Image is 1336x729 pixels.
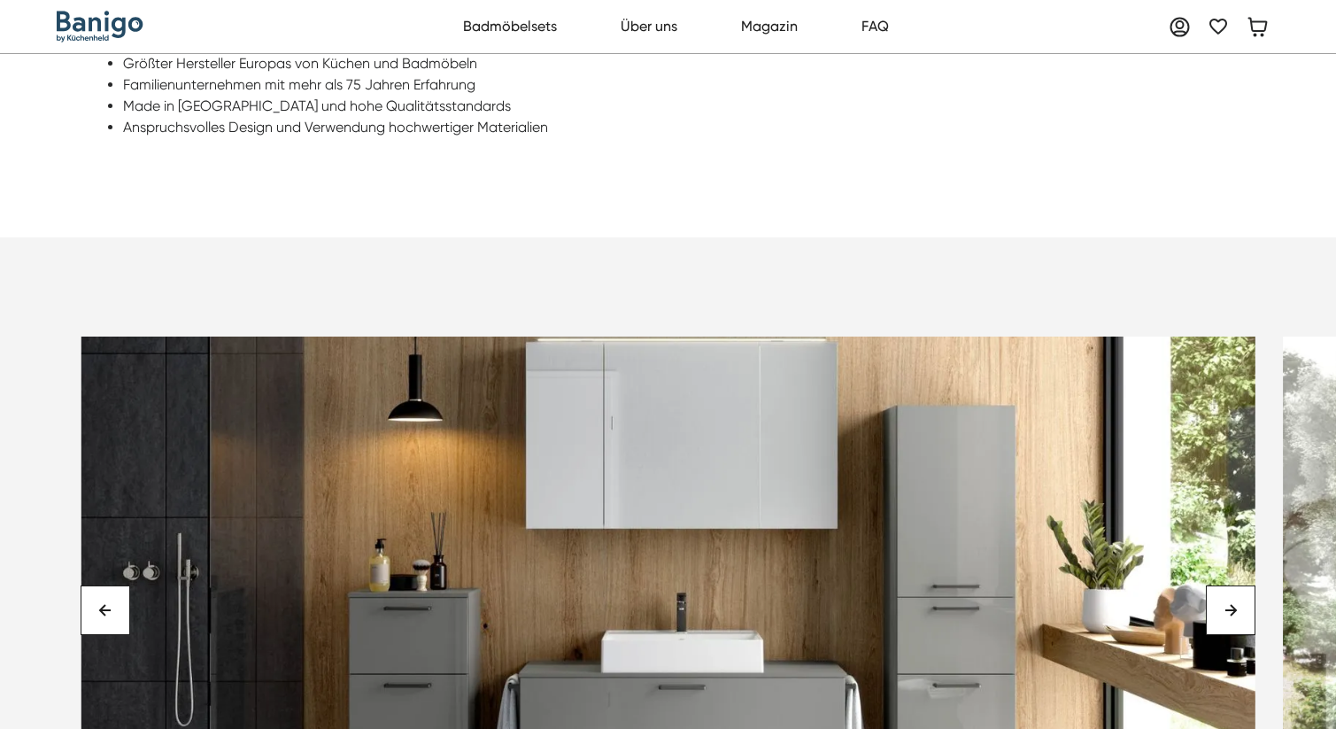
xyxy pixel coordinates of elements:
li: Made in [GEOGRAPHIC_DATA] und hohe Qualitätsstandards [123,96,633,117]
a: Badmöbelsets [453,9,567,44]
a: FAQ [852,9,899,44]
li: Anspruchsvolles Design und Verwendung hochwertiger Materialien [123,117,633,138]
a: Über uns [611,9,687,44]
div: previous slide [81,586,130,635]
li: Familienunternehmen mit mehr als 75 Jahren Erfahrung [123,74,633,96]
li: Größter Hersteller Europas von Küchen und Badmöbeln [123,53,633,74]
div: next slide [1206,586,1255,635]
a: home [57,11,143,43]
a: Magazin [731,9,807,44]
